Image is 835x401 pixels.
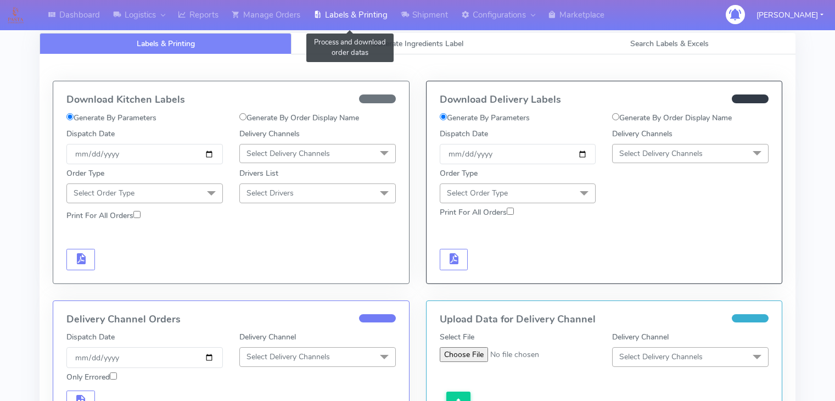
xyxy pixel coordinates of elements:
span: Select Drivers [246,188,294,198]
label: Generate By Parameters [440,112,530,124]
input: Only Errored [110,372,117,380]
label: Dispatch Date [66,128,115,140]
h4: Download Kitchen Labels [66,94,396,105]
button: [PERSON_NAME] [748,4,832,26]
h4: Upload Data for Delivery Channel [440,314,769,325]
span: Labels & Printing [137,38,195,49]
label: Print For All Orders [66,210,141,221]
label: Order Type [66,168,104,179]
span: Select Order Type [447,188,508,198]
span: Select Delivery Channels [246,148,330,159]
label: Generate By Parameters [66,112,156,124]
label: Only Errored [66,371,117,383]
h4: Delivery Channel Orders [66,314,396,325]
label: Generate By Order Display Name [612,112,732,124]
input: Generate By Order Display Name [612,113,619,120]
ul: Tabs [40,33,795,54]
input: Generate By Parameters [440,113,447,120]
label: Order Type [440,168,478,179]
label: Delivery Channel [612,331,669,343]
span: Search Labels & Excels [630,38,709,49]
input: Generate By Parameters [66,113,74,120]
input: Print For All Orders [133,211,141,218]
label: Select File [440,331,474,343]
span: Select Delivery Channels [619,148,703,159]
span: Select Delivery Channels [619,352,703,362]
span: Select Delivery Channels [246,352,330,362]
label: Delivery Channels [612,128,673,140]
label: Drivers List [239,168,278,179]
h4: Download Delivery Labels [440,94,769,105]
span: Generate Ingredients Label [372,38,463,49]
label: Print For All Orders [440,207,514,218]
input: Print For All Orders [507,208,514,215]
span: Select Order Type [74,188,135,198]
input: Generate By Order Display Name [239,113,246,120]
label: Delivery Channel [239,331,296,343]
label: Dispatch Date [66,331,115,343]
label: Delivery Channels [239,128,300,140]
label: Dispatch Date [440,128,488,140]
label: Generate By Order Display Name [239,112,359,124]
